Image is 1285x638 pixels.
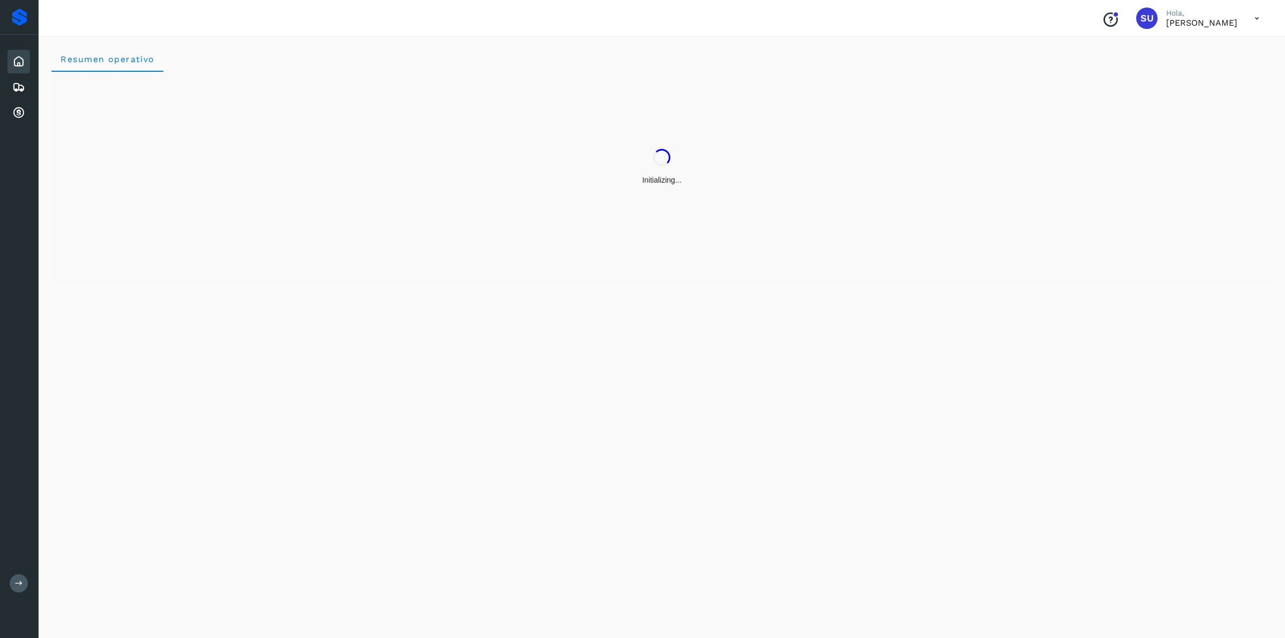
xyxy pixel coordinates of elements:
span: Resumen operativo [60,54,155,64]
div: Cuentas por cobrar [7,101,30,125]
div: Embarques [7,76,30,99]
div: Inicio [7,50,30,73]
p: Hola, [1166,9,1237,18]
p: Sayra Ugalde [1166,18,1237,28]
